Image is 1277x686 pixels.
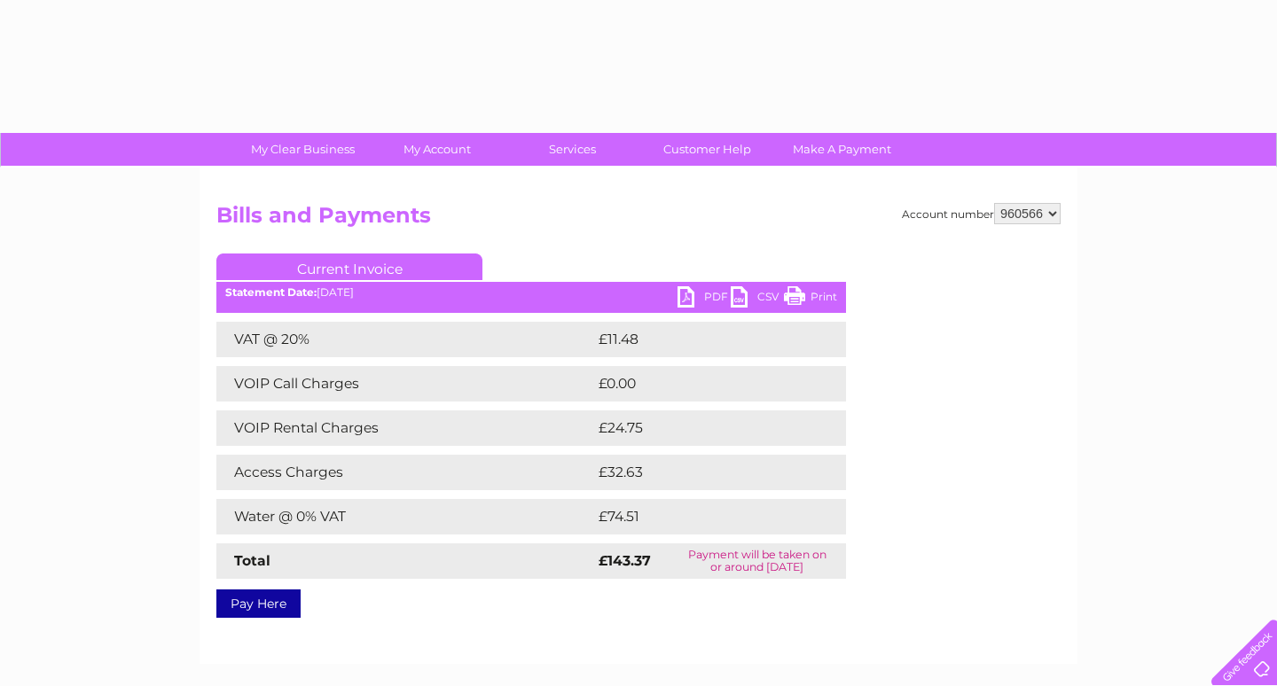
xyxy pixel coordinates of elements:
strong: Total [234,552,270,569]
a: Pay Here [216,589,301,618]
h2: Bills and Payments [216,203,1061,237]
td: Water @ 0% VAT [216,499,594,534]
a: Print [784,286,837,312]
td: Access Charges [216,455,594,490]
td: Payment will be taken on or around [DATE] [668,543,846,579]
b: Statement Date: [225,285,317,299]
a: My Account [364,133,511,166]
td: £11.48 [594,322,807,357]
div: Account number [902,203,1061,224]
a: CSV [731,286,784,312]
a: Services [499,133,646,166]
td: VAT @ 20% [216,322,594,357]
a: Customer Help [634,133,780,166]
td: VOIP Call Charges [216,366,594,401]
a: Make A Payment [769,133,915,166]
div: [DATE] [216,286,846,299]
td: VOIP Rental Charges [216,410,594,446]
strong: £143.37 [599,552,651,569]
td: £24.75 [594,410,810,446]
a: PDF [678,286,731,312]
a: Current Invoice [216,253,482,280]
a: My Clear Business [230,133,376,166]
td: £74.51 [594,499,808,534]
td: £0.00 [594,366,805,401]
td: £32.63 [594,455,810,490]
